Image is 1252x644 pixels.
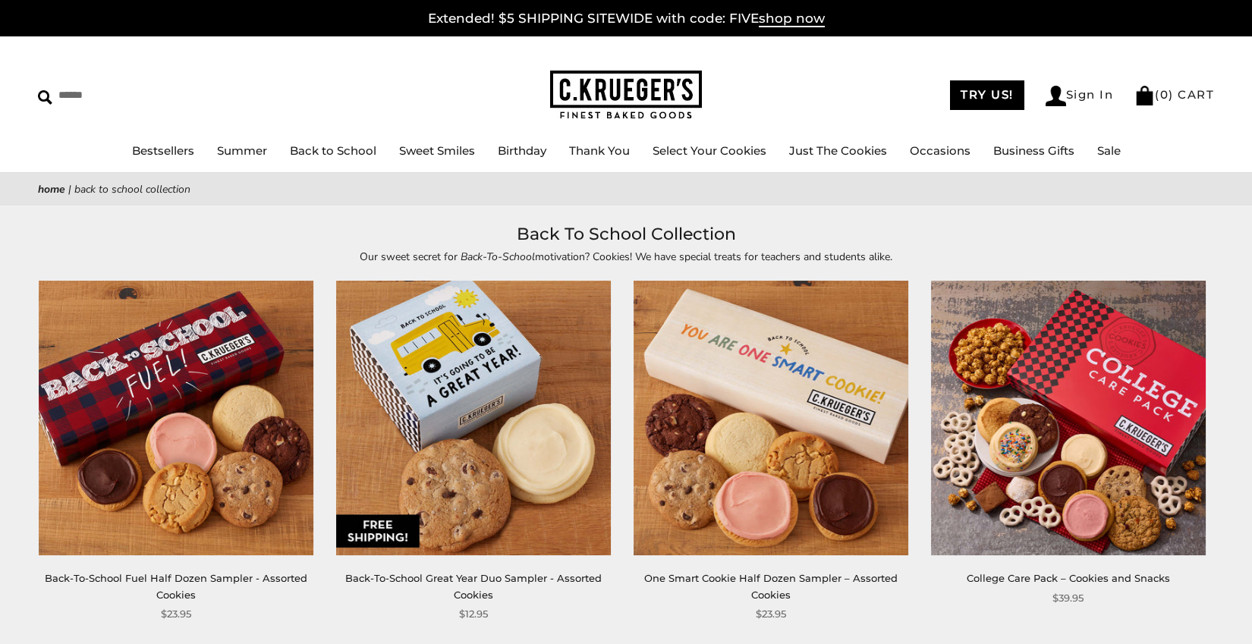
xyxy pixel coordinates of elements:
span: $23.95 [161,606,191,622]
em: Back-To-School [461,250,535,264]
a: Extended! $5 SHIPPING SITEWIDE with code: FIVEshop now [428,11,825,27]
span: | [68,182,71,196]
a: Back-To-School Great Year Duo Sampler - Assorted Cookies [345,572,602,600]
nav: breadcrumbs [38,181,1214,198]
span: $23.95 [756,606,786,622]
a: Bestsellers [132,143,194,158]
img: Search [38,90,52,105]
a: Sign In [1046,86,1114,106]
input: Search [38,83,219,107]
a: Home [38,182,65,196]
img: Account [1046,86,1066,106]
img: Bag [1134,86,1155,105]
span: 0 [1160,87,1169,102]
span: $39.95 [1052,590,1084,606]
a: Sweet Smiles [399,143,475,158]
a: One Smart Cookie Half Dozen Sampler – Assorted Cookies [644,572,898,600]
span: motivation? Cookies! We have special treats for teachers and students alike. [535,250,892,264]
img: Back-To-School Great Year Duo Sampler - Assorted Cookies [336,281,611,556]
span: $12.95 [459,606,488,622]
img: College Care Pack – Cookies and Snacks [931,281,1206,556]
h1: Back To School Collection [61,221,1191,248]
a: Occasions [910,143,970,158]
img: C.KRUEGER'S [550,71,702,120]
a: Sale [1097,143,1121,158]
span: Our sweet secret for [360,250,461,264]
a: Back to School [290,143,376,158]
img: Back-To-School Fuel Half Dozen Sampler - Assorted Cookies [39,281,313,556]
img: One Smart Cookie Half Dozen Sampler – Assorted Cookies [634,281,908,556]
a: Summer [217,143,267,158]
a: (0) CART [1134,87,1214,102]
span: Back To School Collection [74,182,190,196]
a: Just The Cookies [789,143,887,158]
span: shop now [759,11,825,27]
a: Thank You [569,143,630,158]
a: Select Your Cookies [653,143,766,158]
a: Back-To-School Fuel Half Dozen Sampler - Assorted Cookies [45,572,307,600]
a: Business Gifts [993,143,1074,158]
a: College Care Pack – Cookies and Snacks [967,572,1170,584]
a: TRY US! [950,80,1024,110]
a: Birthday [498,143,546,158]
